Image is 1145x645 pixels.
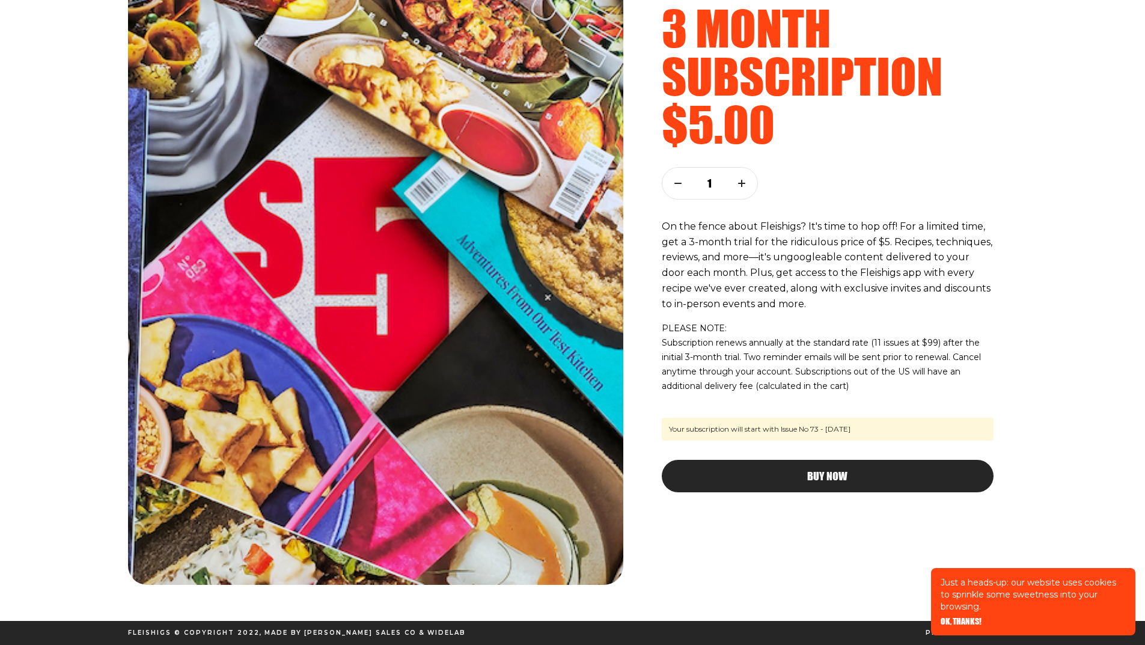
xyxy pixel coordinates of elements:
span: , [260,629,262,637]
p: Just a heads-up: our website uses cookies to sprinkle some sweetness into your browsing. [941,576,1126,613]
span: Your subscription will start with Issue No 73 - [DATE] [662,418,994,441]
span: Made By [264,629,302,637]
h2: 3 month subscription [662,4,994,100]
span: Privacy and terms [926,629,1015,637]
span: & [419,629,425,637]
span: Fleishigs © Copyright 2022 [128,629,260,637]
a: Widelab [427,629,466,637]
button: OK, THANKS! [941,617,982,626]
a: [PERSON_NAME] Sales CO [304,629,417,637]
p: 1 [702,177,718,190]
h2: $5.00 [662,100,994,148]
a: Privacy and terms [926,629,1015,635]
p: On the fence about Fleishigs? It's time to hop off! For a limited time, get a 3-month trial for t... [662,219,994,313]
p: PLEASE NOTE: Subscription renews annually at the standard rate (11 issues at $99) after the initi... [662,322,994,394]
